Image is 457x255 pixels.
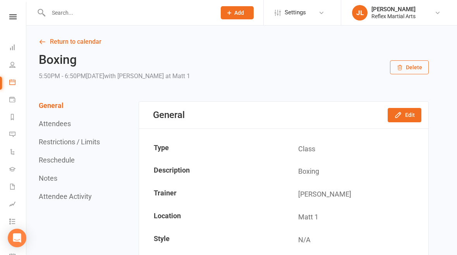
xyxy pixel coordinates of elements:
div: Reflex Martial Arts [371,13,416,20]
td: Boxing [284,161,428,183]
span: with [PERSON_NAME] [104,72,164,80]
td: Trainer [140,183,283,205]
button: Attendee Activity [39,192,92,200]
a: Reports [9,109,27,127]
td: Location [140,206,283,228]
a: Dashboard [9,39,27,57]
td: Style [140,229,283,251]
a: Assessments [9,196,27,214]
button: Delete [390,60,429,74]
a: People [9,57,27,74]
button: Notes [39,174,57,182]
div: JL [352,5,368,21]
td: Description [140,161,283,183]
a: Payments [9,92,27,109]
button: Add [221,6,254,19]
a: Return to calendar [39,36,429,47]
div: Open Intercom Messenger [8,229,26,247]
div: 5:50PM - 6:50PM[DATE] [39,71,190,82]
div: [PERSON_NAME] [371,6,416,13]
td: N/A [284,229,428,251]
span: Add [234,10,244,16]
td: Matt 1 [284,206,428,228]
input: Search... [46,7,211,18]
button: General [39,101,64,110]
button: Edit [388,108,421,122]
td: Type [140,138,283,160]
button: Attendees [39,120,71,128]
h2: Boxing [39,53,190,67]
button: Reschedule [39,156,75,164]
td: [PERSON_NAME] [284,183,428,205]
td: Class [284,138,428,160]
span: at Matt 1 [165,72,190,80]
span: Settings [285,4,306,21]
button: Restrictions / Limits [39,138,100,146]
div: General [153,110,185,120]
a: Calendar [9,74,27,92]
